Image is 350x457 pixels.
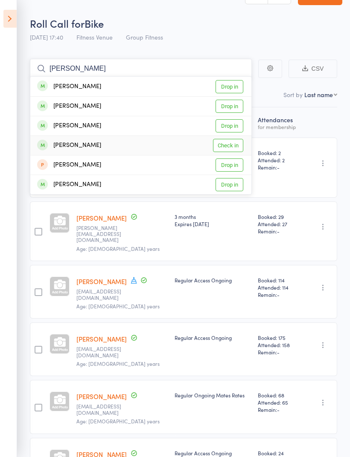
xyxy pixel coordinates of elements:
[258,348,300,356] span: Remain:
[76,33,113,41] span: Fitness Venue
[254,111,303,134] div: Atten­dances
[76,213,127,222] a: [PERSON_NAME]
[76,346,132,358] small: rtebbatt@yahoo.com.au
[37,101,101,111] div: [PERSON_NAME]
[76,302,160,310] span: Age: [DEMOGRAPHIC_DATA] years
[277,348,280,356] span: -
[258,334,300,341] span: Booked: 175
[76,245,160,252] span: Age: [DEMOGRAPHIC_DATA] years
[258,213,300,220] span: Booked: 29
[258,156,300,164] span: Attended: 2
[258,291,300,298] span: Remain:
[37,121,101,131] div: [PERSON_NAME]
[258,399,300,406] span: Attended: 65
[277,164,280,171] span: -
[126,33,163,41] span: Group Fitness
[258,124,300,129] div: for membership
[283,90,303,99] label: Sort by
[304,90,333,99] div: Last name
[213,139,243,152] a: Check in
[277,291,280,298] span: -
[30,59,252,78] input: Search by name
[258,276,300,284] span: Booked: 114
[258,341,300,348] span: Attended: 158
[175,391,251,399] div: Regular Ongoing Mates Rates
[175,220,251,227] div: Expires [DATE]
[76,334,127,343] a: [PERSON_NAME]
[258,391,300,399] span: Booked: 68
[216,80,243,93] a: Drop in
[30,16,85,30] span: Roll Call for
[175,449,251,457] div: Regular Access Ongoing
[216,158,243,172] a: Drop in
[76,277,127,286] a: [PERSON_NAME]
[216,119,243,132] a: Drop in
[37,82,101,92] div: [PERSON_NAME]
[216,178,243,191] a: Drop in
[76,417,160,425] span: Age: [DEMOGRAPHIC_DATA] years
[258,164,300,171] span: Remain:
[85,16,104,30] span: Bike
[277,227,280,235] span: -
[175,276,251,284] div: Regular Access Ongoing
[175,213,251,227] div: 3 months
[76,288,132,301] small: Skippyheinsen@yahoo.com
[258,220,300,227] span: Attended: 27
[277,406,280,413] span: -
[258,149,300,156] span: Booked: 2
[37,180,101,190] div: [PERSON_NAME]
[216,100,243,113] a: Drop in
[30,33,63,41] span: [DATE] 17:40
[76,403,132,416] small: gtebbatt@bigpond.net.au
[258,449,300,457] span: Booked: 24
[258,284,300,291] span: Attended: 114
[289,60,337,78] button: CSV
[258,227,300,235] span: Remain:
[76,392,127,401] a: [PERSON_NAME]
[175,334,251,341] div: Regular Access Ongoing
[76,225,132,243] small: Paul@kezample.com.au
[37,160,101,170] div: [PERSON_NAME]
[258,406,300,413] span: Remain:
[37,141,101,150] div: [PERSON_NAME]
[76,360,160,367] span: Age: [DEMOGRAPHIC_DATA] years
